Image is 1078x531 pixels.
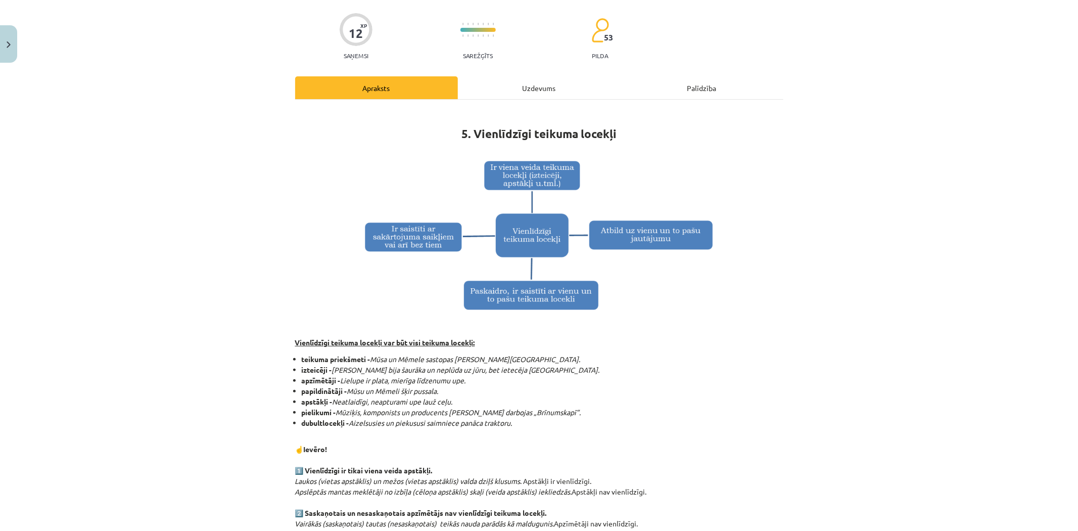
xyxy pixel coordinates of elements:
[493,23,494,25] img: icon-short-line-57e1e144782c952c97e751825c79c345078a6d821885a25fce030b3d8c18986b.svg
[295,519,554,528] em: Vairākās (saskaņotais) tautas (nesaskaņotais) teikās nauda parādās kā maldugunis.
[473,34,474,37] img: icon-short-line-57e1e144782c952c97e751825c79c345078a6d821885a25fce030b3d8c18986b.svg
[302,386,347,395] strong: papildinātāji -
[604,33,613,42] span: 53
[370,355,581,364] em: Mūsa un Mēmele sastopas [PERSON_NAME][GEOGRAPHIC_DATA].
[360,23,367,28] span: XP
[332,365,600,374] em: [PERSON_NAME] bija šaurāka un neplūda uz jūru, bet ietecēja [GEOGRAPHIC_DATA].
[478,34,479,37] img: icon-short-line-57e1e144782c952c97e751825c79c345078a6d821885a25fce030b3d8c18986b.svg
[340,52,372,59] p: Saņemsi
[488,23,489,25] img: icon-short-line-57e1e144782c952c97e751825c79c345078a6d821885a25fce030b3d8c18986b.svg
[7,41,11,48] img: icon-close-lesson-0947bae3869378f0d4975bcd49f059093ad1ed9edebbc8119c70593378902aed.svg
[591,18,609,43] img: students-c634bb4e5e11cddfef0936a35e636f08e4e9abd3cc4e673bd6f9a4125e45ecb1.svg
[341,376,466,385] em: Lielupe ir plata, mierīga līdzenumu upe.
[347,386,439,395] em: Mūsu un Mēmeli šķir pussala.
[295,508,547,517] strong: 2️⃣ Saskaņotais un nesaskaņotais apzīmētājs nav vienlīdzīgi teikuma locekļi.
[458,76,621,99] div: Uzdevums
[336,408,581,417] em: Mūziķis, komponists un producents [PERSON_NAME] darbojas „Brīnumskapī”.
[467,34,468,37] img: icon-short-line-57e1e144782c952c97e751825c79c345078a6d821885a25fce030b3d8c18986b.svg
[302,418,349,427] strong: dubultlocekļi -
[302,397,333,406] strong: apstākļi -
[302,365,332,374] strong: izteicēji -
[621,76,783,99] div: Palīdzība
[302,408,336,417] strong: pielikumi -
[478,23,479,25] img: icon-short-line-57e1e144782c952c97e751825c79c345078a6d821885a25fce030b3d8c18986b.svg
[295,338,475,347] strong: Vienlīdzīgi teikuma locekļi var būt visi teikuma locekļi:
[461,126,617,141] strong: 5. Vienlīdzīgi teikuma locekļi
[473,23,474,25] img: icon-short-line-57e1e144782c952c97e751825c79c345078a6d821885a25fce030b3d8c18986b.svg
[488,34,489,37] img: icon-short-line-57e1e144782c952c97e751825c79c345078a6d821885a25fce030b3d8c18986b.svg
[302,355,370,364] strong: teikuma priekšmeti -
[295,445,327,454] strong: ☝️Ievēro!
[295,476,521,485] em: Laukos (vietas apstāklis) un mežos (vietas apstāklis) valda dziļš klusums
[295,487,572,496] em: Apslēptās mantas meklētāji no izbīļa (cēloņa apstāklis) skaļi (veida apstāklis) iekliedzās.
[463,52,493,59] p: Sarežģīts
[462,23,463,25] img: icon-short-line-57e1e144782c952c97e751825c79c345078a6d821885a25fce030b3d8c18986b.svg
[295,76,458,99] div: Apraksts
[493,34,494,37] img: icon-short-line-57e1e144782c952c97e751825c79c345078a6d821885a25fce030b3d8c18986b.svg
[302,376,341,385] strong: apzīmētāji -
[333,397,453,406] em: Neatlaidīgi, neapturami upe lauž ceļu.
[462,34,463,37] img: icon-short-line-57e1e144782c952c97e751825c79c345078a6d821885a25fce030b3d8c18986b.svg
[349,26,363,40] div: 12
[592,52,608,59] p: pilda
[483,34,484,37] img: icon-short-line-57e1e144782c952c97e751825c79c345078a6d821885a25fce030b3d8c18986b.svg
[295,466,433,475] strong: 1️⃣ Vienlīdzīgi ir tikai viena veida apstākļi.
[467,23,468,25] img: icon-short-line-57e1e144782c952c97e751825c79c345078a6d821885a25fce030b3d8c18986b.svg
[349,418,512,427] em: Aizelsusies un piekususi saimniece panāca traktoru.
[483,23,484,25] img: icon-short-line-57e1e144782c952c97e751825c79c345078a6d821885a25fce030b3d8c18986b.svg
